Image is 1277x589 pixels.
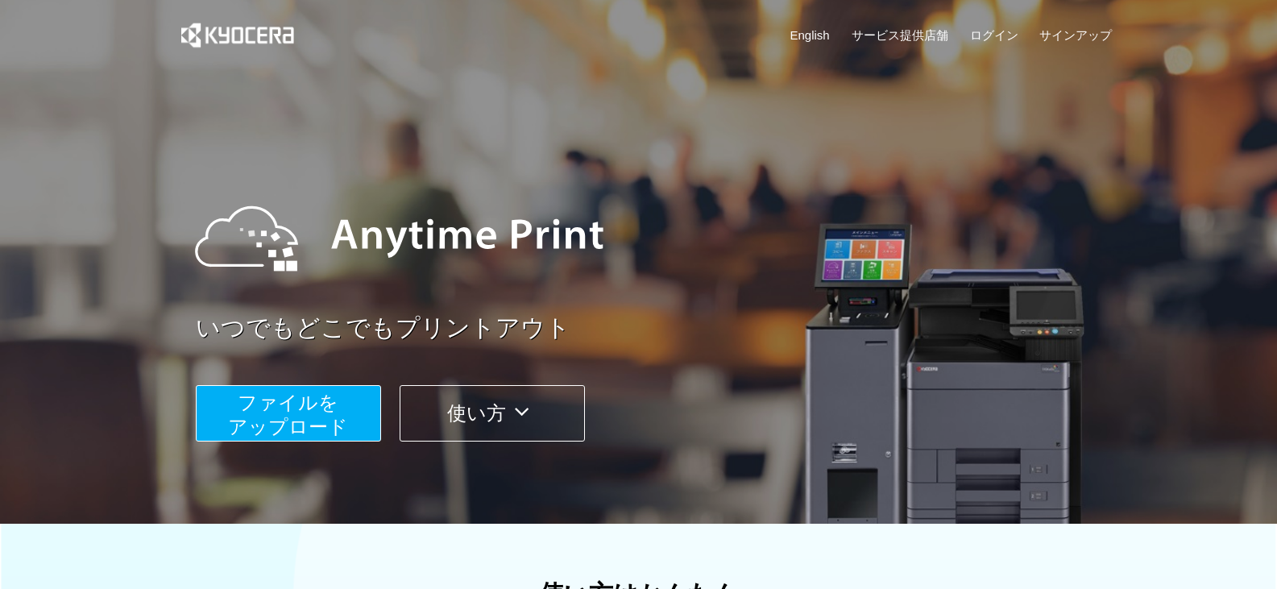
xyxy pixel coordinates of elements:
[852,27,948,44] a: サービス提供店舗
[970,27,1018,44] a: ログイン
[196,385,381,442] button: ファイルを​​アップロード
[790,27,830,44] a: English
[400,385,585,442] button: 使い方
[196,311,1122,346] a: いつでもどこでもプリントアウト
[1039,27,1112,44] a: サインアップ
[228,392,348,438] span: ファイルを ​​アップロード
